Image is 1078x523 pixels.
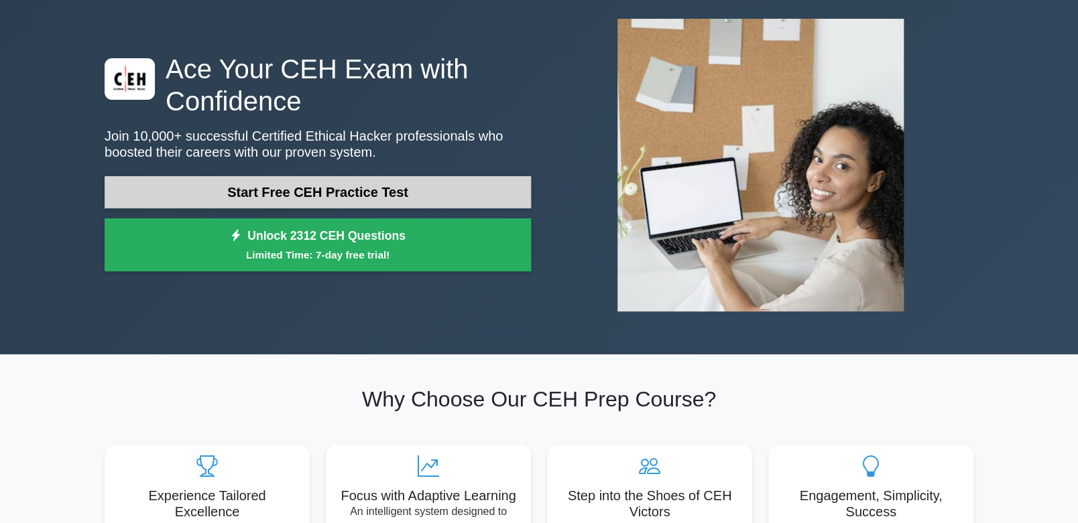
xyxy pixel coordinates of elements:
[779,488,963,520] h5: Engagement, Simplicity, Success
[121,247,514,263] small: Limited Time: 7-day free trial!
[115,488,299,520] h5: Experience Tailored Excellence
[337,488,520,504] h5: Focus with Adaptive Learning
[558,488,741,520] h5: Step into the Shoes of CEH Victors
[105,386,973,412] h2: Why Choose Our CEH Prep Course?
[105,128,531,160] p: Join 10,000+ successful Certified Ethical Hacker professionals who boosted their careers with our...
[105,176,531,208] a: Start Free CEH Practice Test
[105,53,531,117] h1: Ace Your CEH Exam with Confidence
[105,218,531,272] a: Unlock 2312 CEH QuestionsLimited Time: 7-day free trial!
